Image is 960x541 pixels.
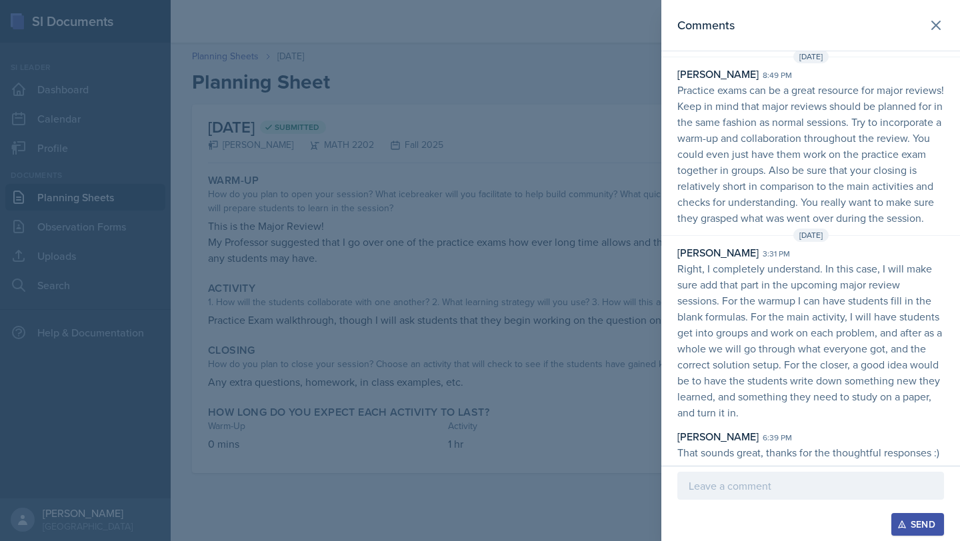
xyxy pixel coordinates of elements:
div: 3:31 pm [763,248,790,260]
div: [PERSON_NAME] [677,428,759,444]
div: Send [900,519,935,530]
h2: Comments [677,16,735,35]
p: Practice exams can be a great resource for major reviews! Keep in mind that major reviews should ... [677,82,944,226]
div: [PERSON_NAME] [677,245,759,261]
div: [PERSON_NAME] [677,66,759,82]
p: That sounds great, thanks for the thoughtful responses :) [677,444,944,460]
div: 6:39 pm [763,432,792,444]
div: 8:49 pm [763,69,792,81]
button: Send [891,513,944,536]
span: [DATE] [793,50,829,63]
span: [DATE] [793,229,829,242]
p: Right, I completely understand. In this case, I will make sure add that part in the upcoming majo... [677,261,944,420]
